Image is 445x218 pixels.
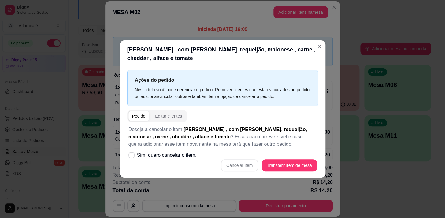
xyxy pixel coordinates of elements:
header: [PERSON_NAME] , com [PERSON_NAME], requeijão, maionese , carne , cheddar , alface e tomate [120,40,325,67]
div: Nessa tela você pode gerenciar o pedido. Remover clientes que estão vinculados ao pedido ou adici... [135,86,310,100]
p: Ações do pedido [135,76,310,84]
div: Pedido [132,113,146,119]
span: [PERSON_NAME] , com [PERSON_NAME], requeijão, maionese , carne , cheddar , alface e tomate [128,127,307,139]
p: Deseja a cancelar o item ? Essa ação é irreversível e caso queira adicionar esse item novamente n... [128,126,317,148]
button: Transferir item de mesa [262,159,317,171]
button: Close [314,42,324,51]
div: Editar clientes [155,113,182,119]
span: Sim, quero cancelar o item. [137,152,197,159]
